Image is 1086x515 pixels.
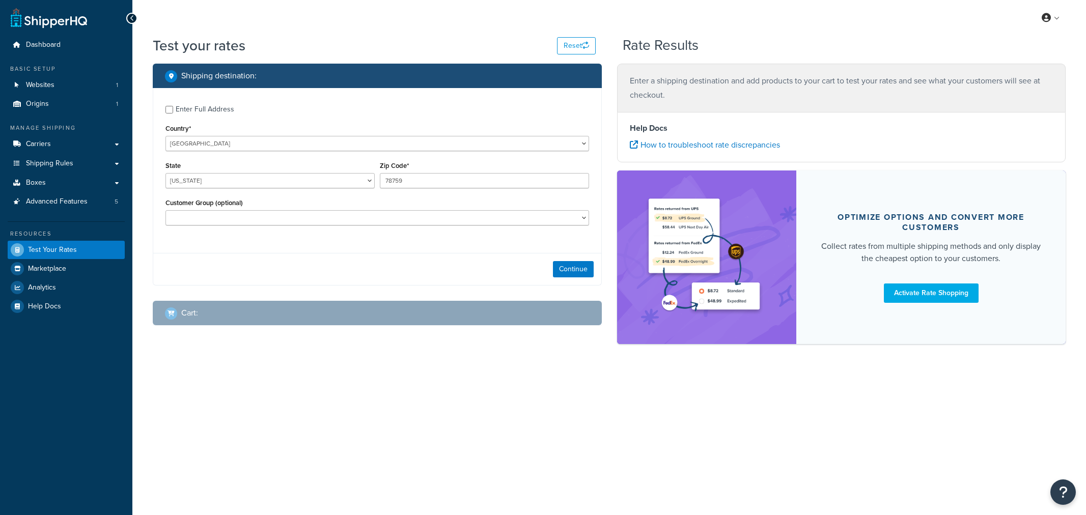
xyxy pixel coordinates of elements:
a: Advanced Features5 [8,192,125,211]
span: 1 [116,81,118,90]
a: Help Docs [8,297,125,316]
label: Zip Code* [380,162,409,169]
label: Customer Group (optional) [165,199,243,207]
button: Continue [553,261,594,277]
a: Websites1 [8,76,125,95]
span: Dashboard [26,41,61,49]
div: Enter Full Address [176,102,234,117]
span: Advanced Features [26,197,88,206]
a: Origins1 [8,95,125,113]
h2: Shipping destination : [181,71,257,80]
span: Analytics [28,283,56,292]
button: Reset [557,37,596,54]
li: Websites [8,76,125,95]
div: Collect rates from multiple shipping methods and only display the cheapest option to your customers. [821,240,1041,265]
label: Country* [165,125,191,132]
img: feature-image-rateshop-7084cbbcb2e67ef1d54c2e976f0e592697130d5817b016cf7cc7e13314366067.png [643,186,770,329]
a: Dashboard [8,36,125,54]
div: Basic Setup [8,65,125,73]
input: Enter Full Address [165,106,173,113]
h2: Cart : [181,308,198,318]
span: Test Your Rates [28,246,77,254]
span: Shipping Rules [26,159,73,168]
h2: Rate Results [623,38,699,53]
p: Enter a shipping destination and add products to your cart to test your rates and see what your c... [630,74,1053,102]
a: How to troubleshoot rate discrepancies [630,139,780,151]
a: Test Your Rates [8,241,125,259]
span: Boxes [26,179,46,187]
div: Optimize options and convert more customers [821,212,1041,233]
span: 1 [116,100,118,108]
div: Manage Shipping [8,124,125,132]
a: Shipping Rules [8,154,125,173]
h1: Test your rates [153,36,245,55]
span: Origins [26,100,49,108]
a: Analytics [8,278,125,297]
span: Marketplace [28,265,66,273]
span: Websites [26,81,54,90]
span: 5 [115,197,118,206]
h4: Help Docs [630,122,1053,134]
span: Help Docs [28,302,61,311]
label: State [165,162,181,169]
a: Activate Rate Shopping [884,283,979,303]
li: Advanced Features [8,192,125,211]
li: Origins [8,95,125,113]
button: Open Resource Center [1050,479,1076,505]
a: Carriers [8,135,125,154]
a: Boxes [8,174,125,192]
a: Marketplace [8,260,125,278]
div: Resources [8,230,125,238]
span: Carriers [26,140,51,149]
